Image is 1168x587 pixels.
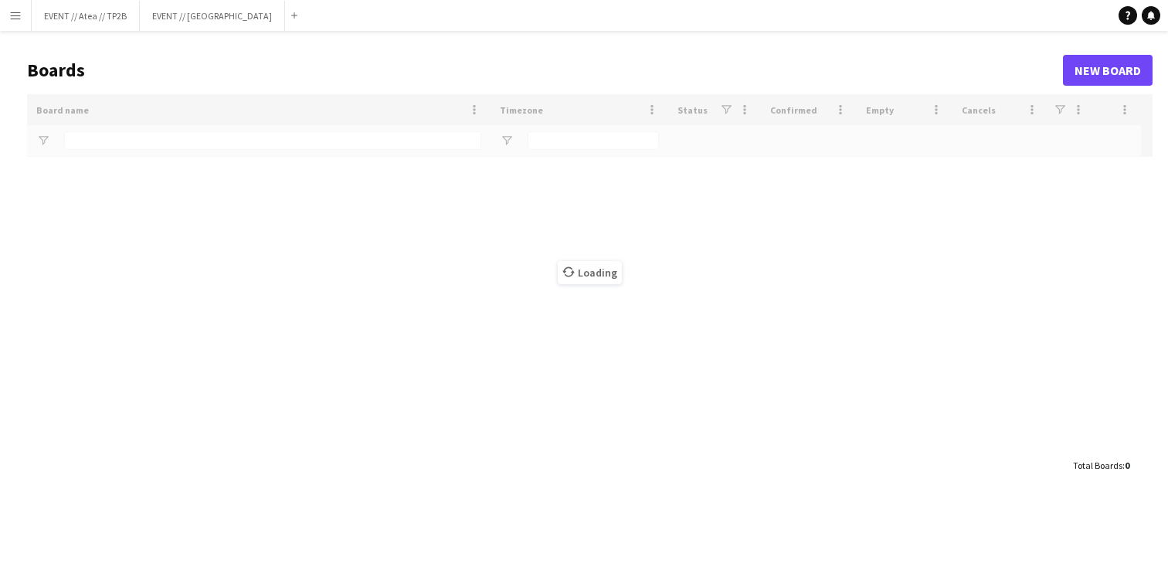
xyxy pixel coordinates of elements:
[558,261,622,284] span: Loading
[140,1,285,31] button: EVENT // [GEOGRAPHIC_DATA]
[1125,460,1129,471] span: 0
[1073,460,1122,471] span: Total Boards
[1063,55,1153,86] a: New Board
[27,59,1063,82] h1: Boards
[32,1,140,31] button: EVENT // Atea // TP2B
[1073,450,1129,480] div: :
